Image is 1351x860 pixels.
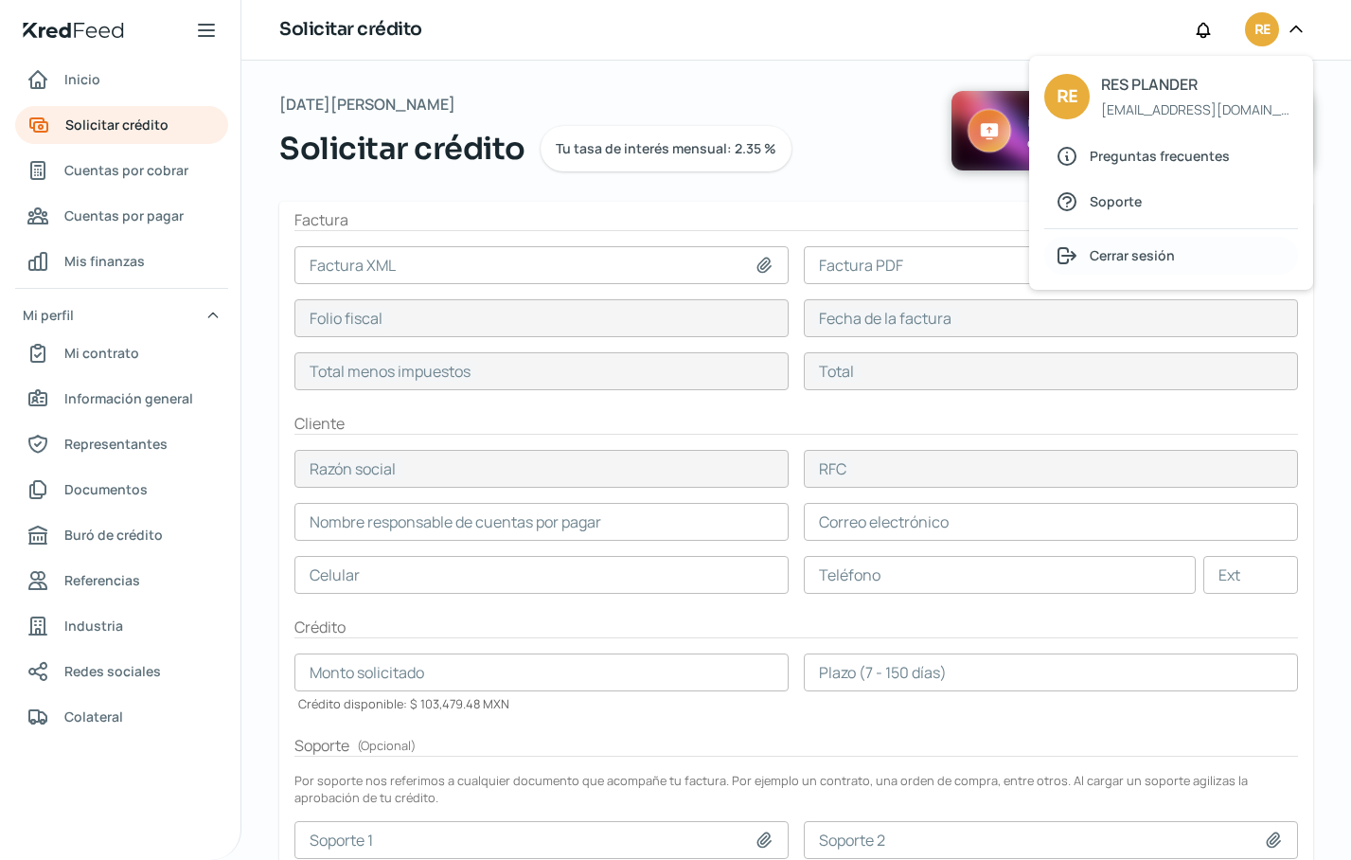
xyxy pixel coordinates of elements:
[64,67,100,91] span: Inicio
[64,341,139,365] span: Mi contrato
[65,113,169,136] span: Solicitar crédito
[64,705,123,728] span: Colateral
[64,386,193,410] span: Información general
[15,380,228,418] a: Información general
[294,617,1298,638] h2: Crédito
[64,477,148,501] span: Documentos
[1101,71,1297,99] span: RES PLANDER
[15,516,228,554] a: Buró de crédito
[1090,243,1175,267] span: Cerrar sesión
[15,653,228,690] a: Redes sociales
[15,152,228,189] a: Cuentas por cobrar
[15,425,228,463] a: Representantes
[279,16,422,44] h1: Solicitar crédito
[15,471,228,509] a: Documentos
[294,691,789,712] div: Crédito disponible: $ 103,479.48 MXN
[15,197,228,235] a: Cuentas por pagar
[15,242,228,280] a: Mis finanzas
[15,334,228,372] a: Mi contrato
[64,432,168,456] span: Representantes
[15,698,228,736] a: Colateral
[1057,82,1077,112] span: RE
[279,126,525,171] span: Solicitar crédito
[1090,189,1142,213] span: Soporte
[64,659,161,683] span: Redes sociales
[64,249,145,273] span: Mis finanzas
[357,737,416,754] span: ( Opcional )
[294,413,1298,435] h2: Cliente
[1101,98,1297,121] span: [EMAIL_ADDRESS][DOMAIN_NAME]
[64,614,123,637] span: Industria
[64,204,184,227] span: Cuentas por pagar
[294,209,1298,231] h2: Factura
[1090,144,1230,168] span: Preguntas frecuentes
[64,523,163,546] span: Buró de crédito
[556,142,776,155] span: Tu tasa de interés mensual: 2.35 %
[294,772,1298,806] div: Por soporte nos referimos a cualquier documento que acompañe tu factura. Por ejemplo un contrato,...
[64,158,188,182] span: Cuentas por cobrar
[15,562,228,600] a: Referencias
[64,568,140,592] span: Referencias
[1027,107,1199,154] span: ¡Adelanta múltiples facturas en una sola solicitud!
[1254,19,1270,42] span: RE
[15,106,228,144] a: Solicitar crédito
[279,91,455,118] span: [DATE][PERSON_NAME]
[15,607,228,645] a: Industria
[15,61,228,99] a: Inicio
[967,108,1012,153] img: Upload Icon
[294,735,1298,757] h2: Soporte
[23,303,74,327] span: Mi perfil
